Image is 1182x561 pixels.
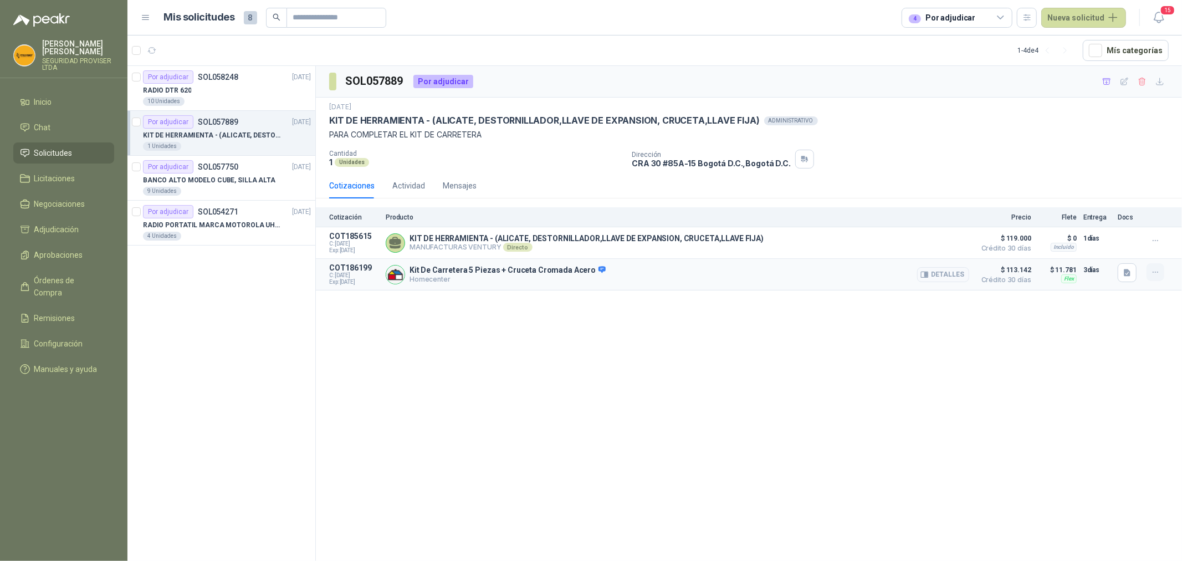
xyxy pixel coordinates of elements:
span: C: [DATE] [329,241,379,247]
p: RADIO PORTATIL MARCA MOTOROLA UHF SIN PANTALLA CON GPS, INCLUYE: ANTENA, BATERIA, CLIP Y CARGADOR [143,220,281,231]
p: SOL054271 [198,208,238,216]
p: Kit De Carretera 5 Piezas + Cruceta Cromada Acero [410,266,606,276]
p: COT185615 [329,232,379,241]
p: Dirección [632,151,791,159]
p: Producto [386,213,969,221]
a: Chat [13,117,114,138]
div: Por adjudicar [413,75,473,88]
p: Precio [976,213,1031,221]
button: 15 [1149,8,1169,28]
div: ADMINISTRATIVO [764,116,818,125]
p: KIT DE HERRAMIENTA - (ALICATE, DESTORNILLADOR,LLAVE DE EXPANSION, CRUCETA,LLAVE FIJA) [143,130,281,141]
a: Configuración [13,333,114,354]
h3: SOL057889 [345,73,405,90]
p: Cotización [329,213,379,221]
button: Nueva solicitud [1041,8,1126,28]
a: Órdenes de Compra [13,270,114,303]
p: $ 0 [1038,232,1077,245]
div: 4 Unidades [143,232,181,241]
p: Docs [1118,213,1140,221]
span: Adjudicación [34,223,79,236]
div: Por adjudicar [143,70,193,84]
p: SOL058248 [198,73,238,81]
p: KIT DE HERRAMIENTA - (ALICATE, DESTORNILLADOR,LLAVE DE EXPANSION, CRUCETA,LLAVE FIJA) [329,115,760,126]
p: 1 días [1083,232,1111,245]
h1: Mis solicitudes [164,9,235,25]
span: Exp: [DATE] [329,279,379,285]
a: Solicitudes [13,142,114,164]
a: Por adjudicarSOL057750[DATE] BANCO ALTO MODELO CUBE, SILLA ALTA9 Unidades [127,156,315,201]
div: Directo [503,243,533,252]
p: COT186199 [329,263,379,272]
p: SOL057750 [198,163,238,171]
div: Unidades [335,158,369,167]
p: PARA COMPLETAR EL KIT DE CARRETERA [329,129,1169,141]
p: Cantidad [329,150,623,157]
div: 1 Unidades [143,142,181,151]
div: 4 [909,14,921,23]
p: [DATE] [292,207,311,217]
div: Flex [1061,274,1077,283]
span: $ 119.000 [976,232,1031,245]
span: Licitaciones [34,172,75,185]
p: Entrega [1083,213,1111,221]
span: Chat [34,121,51,134]
span: Crédito 30 días [976,277,1031,283]
div: 10 Unidades [143,97,185,106]
p: [PERSON_NAME] [PERSON_NAME] [42,40,114,55]
a: Inicio [13,91,114,113]
p: KIT DE HERRAMIENTA - (ALICATE, DESTORNILLADOR,LLAVE DE EXPANSION, CRUCETA,LLAVE FIJA) [410,234,764,243]
p: MANUFACTURAS VENTURY [410,243,764,252]
span: Exp: [DATE] [329,247,379,254]
p: [DATE] [292,162,311,172]
p: Flete [1038,213,1077,221]
a: Licitaciones [13,168,114,189]
p: [DATE] [329,102,351,113]
span: Inicio [34,96,52,108]
div: Por adjudicar [143,205,193,218]
a: Manuales y ayuda [13,359,114,380]
p: CRA 30 #85A-15 Bogotá D.C. , Bogotá D.C. [632,159,791,168]
div: Actividad [392,180,425,192]
a: Por adjudicarSOL057889[DATE] KIT DE HERRAMIENTA - (ALICATE, DESTORNILLADOR,LLAVE DE EXPANSION, CR... [127,111,315,156]
span: 15 [1160,5,1175,16]
img: Logo peakr [13,13,70,27]
div: Cotizaciones [329,180,375,192]
p: 1 [329,157,332,167]
div: Mensajes [443,180,477,192]
div: 1 - 4 de 4 [1017,42,1074,59]
span: Órdenes de Compra [34,274,104,299]
button: Mís categorías [1083,40,1169,61]
p: BANCO ALTO MODELO CUBE, SILLA ALTA [143,175,275,186]
a: Remisiones [13,308,114,329]
span: Remisiones [34,312,75,324]
span: search [273,13,280,21]
div: Por adjudicar [143,160,193,174]
div: 9 Unidades [143,187,181,196]
div: Incluido [1051,243,1077,252]
img: Company Logo [14,45,35,66]
p: $ 11.781 [1038,263,1077,277]
a: Por adjudicarSOL058248[DATE] RADIO DTR 62010 Unidades [127,66,315,111]
span: Crédito 30 días [976,245,1031,252]
div: Por adjudicar [143,115,193,129]
p: [DATE] [292,72,311,83]
a: Adjudicación [13,219,114,240]
div: Por adjudicar [909,12,975,24]
span: C: [DATE] [329,272,379,279]
a: Por adjudicarSOL054271[DATE] RADIO PORTATIL MARCA MOTOROLA UHF SIN PANTALLA CON GPS, INCLUYE: ANT... [127,201,315,246]
span: Manuales y ayuda [34,363,98,375]
p: RADIO DTR 620 [143,85,191,96]
p: 3 días [1083,263,1111,277]
span: 8 [244,11,257,24]
span: $ 113.142 [976,263,1031,277]
a: Aprobaciones [13,244,114,266]
span: Aprobaciones [34,249,83,261]
span: Solicitudes [34,147,73,159]
img: Company Logo [386,266,405,284]
a: Negociaciones [13,193,114,215]
p: SOL057889 [198,118,238,126]
span: Configuración [34,338,83,350]
span: Negociaciones [34,198,85,210]
p: Homecenter [410,275,606,283]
